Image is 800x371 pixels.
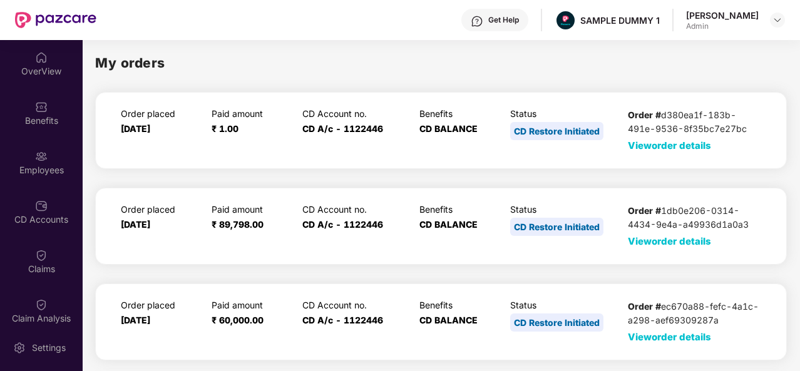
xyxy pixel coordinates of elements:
[35,101,48,113] img: svg+xml;base64,PHN2ZyBpZD0iQmVuZWZpdHMiIHhtbG5zPSJodHRwOi8vd3d3LnczLm9yZy8yMDAwL3N2ZyIgd2lkdGg9Ij...
[13,342,26,354] img: svg+xml;base64,PHN2ZyBpZD0iU2V0dGluZy0yMHgyMCIgeG1sbnM9Imh0dHA6Ly93d3cudzMub3JnLzIwMDAvc3ZnIiB3aW...
[510,300,617,310] p: Status
[35,249,48,262] img: svg+xml;base64,PHN2ZyBpZD0iQ2xhaW0iIHhtbG5zPSJodHRwOi8vd3d3LnczLm9yZy8yMDAwL3N2ZyIgd2lkdGg9IjIwIi...
[556,11,575,29] img: Pazcare_Alternative_logo-01-01.png
[686,21,759,31] div: Admin
[121,108,201,119] p: Order placed
[628,109,661,120] b: Order #
[212,219,264,230] span: ₹ 89,798.00
[212,204,292,215] p: Paid amount
[510,218,603,236] div: CD Restore Initiated
[580,14,660,26] div: SAMPLE DUMMY 1
[628,331,711,343] span: View order details
[772,15,782,25] img: svg+xml;base64,PHN2ZyBpZD0iRHJvcGRvd24tMzJ4MzIiIHhtbG5zPSJodHRwOi8vd3d3LnczLm9yZy8yMDAwL3N2ZyIgd2...
[510,204,617,215] p: Status
[419,108,500,119] p: Benefits
[419,300,500,310] p: Benefits
[121,315,150,325] span: [DATE]
[95,53,165,73] h2: My orders
[15,12,96,28] img: New Pazcare Logo
[628,204,761,231] p: 1db0e206-0314-4434-9e4a-a49936d1a0a3
[419,219,478,230] span: CD BALANCE
[628,140,711,151] span: View order details
[302,123,383,134] span: CD A/c - 1122446
[628,300,761,327] p: ec670a88-fefc-4a1c-a298-aef69309287a
[510,122,603,140] div: CD Restore Initiated
[121,123,150,134] span: [DATE]
[35,51,48,64] img: svg+xml;base64,PHN2ZyBpZD0iSG9tZSIgeG1sbnM9Imh0dHA6Ly93d3cudzMub3JnLzIwMDAvc3ZnIiB3aWR0aD0iMjAiIG...
[302,108,409,119] p: CD Account no.
[212,315,264,325] span: ₹ 60,000.00
[628,205,661,216] b: Order #
[302,300,409,310] p: CD Account no.
[419,204,500,215] p: Benefits
[419,123,478,134] span: CD BALANCE
[628,301,661,312] b: Order #
[121,219,150,230] span: [DATE]
[35,200,48,212] img: svg+xml;base64,PHN2ZyBpZD0iQ0RfQWNjb3VudHMiIGRhdGEtbmFtZT0iQ0QgQWNjb3VudHMiIHhtbG5zPSJodHRwOi8vd3...
[686,9,759,21] div: [PERSON_NAME]
[35,298,48,311] img: svg+xml;base64,PHN2ZyBpZD0iQ2xhaW0iIHhtbG5zPSJodHRwOi8vd3d3LnczLm9yZy8yMDAwL3N2ZyIgd2lkdGg9IjIwIi...
[302,315,383,325] span: CD A/c - 1122446
[121,300,201,310] p: Order placed
[302,204,409,215] p: CD Account no.
[419,315,478,325] span: CD BALANCE
[302,219,383,230] span: CD A/c - 1122446
[510,108,617,119] p: Status
[121,204,201,215] p: Order placed
[471,15,483,28] img: svg+xml;base64,PHN2ZyBpZD0iSGVscC0zMngzMiIgeG1sbnM9Imh0dHA6Ly93d3cudzMub3JnLzIwMDAvc3ZnIiB3aWR0aD...
[628,235,711,247] span: View order details
[510,313,603,332] div: CD Restore Initiated
[628,108,761,136] p: d380ea1f-183b-491e-9536-8f35bc7e27bc
[212,108,292,119] p: Paid amount
[488,15,519,25] div: Get Help
[212,300,292,310] p: Paid amount
[212,123,238,134] span: ₹ 1.00
[28,342,69,354] div: Settings
[35,150,48,163] img: svg+xml;base64,PHN2ZyBpZD0iRW1wbG95ZWVzIiB4bWxucz0iaHR0cDovL3d3dy53My5vcmcvMjAwMC9zdmciIHdpZHRoPS...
